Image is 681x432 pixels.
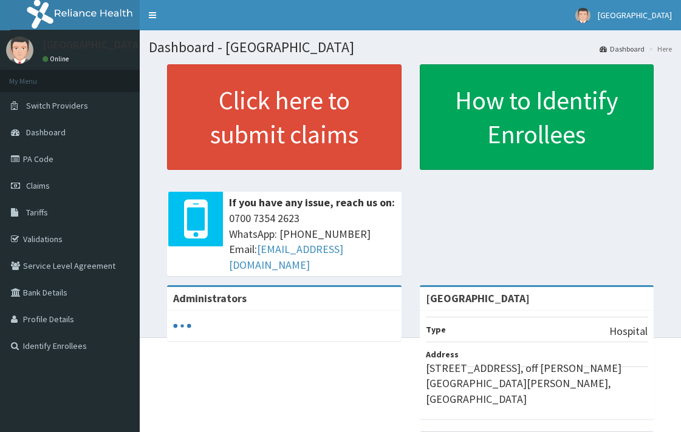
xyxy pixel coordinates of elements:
[426,349,459,360] b: Address
[26,207,48,218] span: Tariffs
[167,64,402,170] a: Click here to submit claims
[609,323,648,339] p: Hospital
[43,55,72,63] a: Online
[149,39,672,55] h1: Dashboard - [GEOGRAPHIC_DATA]
[575,8,590,23] img: User Image
[26,127,66,138] span: Dashboard
[426,360,648,407] p: [STREET_ADDRESS], off [PERSON_NAME][GEOGRAPHIC_DATA][PERSON_NAME], [GEOGRAPHIC_DATA]
[646,44,672,54] li: Here
[26,180,50,191] span: Claims
[426,324,446,335] b: Type
[229,211,395,273] span: 0700 7354 2623 WhatsApp: [PHONE_NUMBER] Email:
[420,64,654,170] a: How to Identify Enrollees
[26,100,88,111] span: Switch Providers
[6,36,33,64] img: User Image
[229,242,343,272] a: [EMAIL_ADDRESS][DOMAIN_NAME]
[598,10,672,21] span: [GEOGRAPHIC_DATA]
[600,44,645,54] a: Dashboard
[426,291,530,305] strong: [GEOGRAPHIC_DATA]
[43,39,143,50] p: [GEOGRAPHIC_DATA]
[173,291,247,305] b: Administrators
[173,317,191,335] svg: audio-loading
[229,195,395,209] b: If you have any issue, reach us on:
